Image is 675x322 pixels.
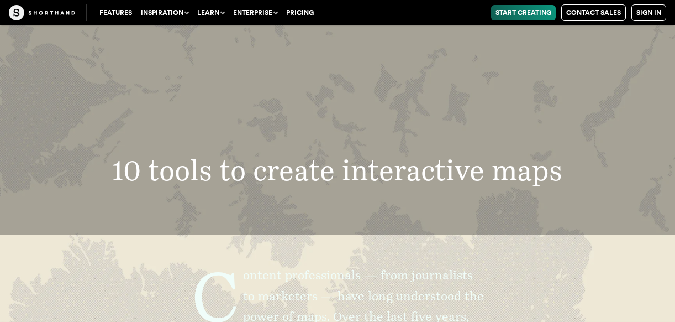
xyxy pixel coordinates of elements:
[56,156,619,184] h1: 10 tools to create interactive maps
[282,5,318,20] a: Pricing
[631,4,666,21] a: Sign in
[229,5,282,20] button: Enterprise
[136,5,193,20] button: Inspiration
[491,5,556,20] a: Start Creating
[95,5,136,20] a: Features
[9,5,75,20] img: The Craft
[193,5,229,20] button: Learn
[561,4,626,21] a: Contact Sales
